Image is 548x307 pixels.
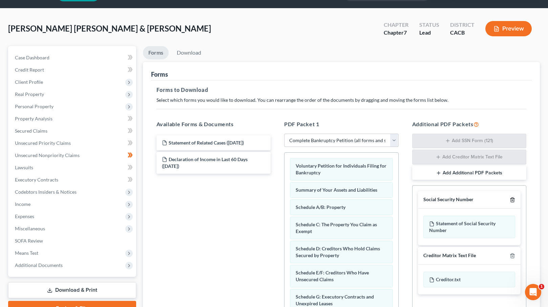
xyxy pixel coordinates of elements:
[419,21,439,29] div: Status
[9,137,136,149] a: Unsecured Priority Claims
[384,21,408,29] div: Chapter
[171,46,207,59] a: Download
[9,125,136,137] a: Secured Claims
[15,55,49,60] span: Case Dashboard
[151,70,168,78] div: Forms
[162,156,248,169] span: Declaration of Income in Last 60 Days ([DATE])
[9,113,136,125] a: Property Analysis
[15,262,63,268] span: Additional Documents
[284,120,399,128] h5: PDF Packet 1
[15,250,38,256] span: Means Test
[156,97,527,103] p: Select which forms you would like to download. You can rearrange the order of the documents by dr...
[9,235,136,247] a: SOFA Review
[404,29,407,36] span: 7
[15,79,43,85] span: Client Profile
[296,187,377,193] span: Summary of Your Assets and Liabilities
[423,252,476,259] div: Creditor Matrix Text File
[412,150,527,165] button: Add Creditor Matrix Text File
[423,216,515,238] div: Statement of Social Security Number
[450,21,475,29] div: District
[15,152,80,158] span: Unsecured Nonpriority Claims
[15,238,43,244] span: SOFA Review
[412,120,527,128] h5: Additional PDF Packets
[296,294,374,306] span: Schedule G: Executory Contracts and Unexpired Leases
[9,174,136,186] a: Executory Contracts
[9,149,136,161] a: Unsecured Nonpriority Claims
[423,272,515,287] div: Creditor.txt
[525,284,541,300] iframe: Intercom live chat
[296,163,386,175] span: Voluntary Petition for Individuals Filing for Bankruptcy
[15,140,71,146] span: Unsecured Priority Claims
[156,86,527,94] h5: Forms to Download
[419,29,439,37] div: Lead
[15,103,54,109] span: Personal Property
[15,189,77,195] span: Codebtors Insiders & Notices
[9,64,136,76] a: Credit Report
[485,21,532,36] button: Preview
[15,91,44,97] span: Real Property
[9,52,136,64] a: Case Dashboard
[15,116,52,121] span: Property Analysis
[15,201,30,207] span: Income
[296,246,380,258] span: Schedule D: Creditors Who Hold Claims Secured by Property
[15,213,34,219] span: Expenses
[15,165,33,170] span: Lawsuits
[9,161,136,174] a: Lawsuits
[450,29,475,37] div: CACB
[412,134,527,149] button: Add SSN Form (121)
[15,128,47,134] span: Secured Claims
[412,166,527,180] button: Add Additional PDF Packets
[296,204,345,210] span: Schedule A/B: Property
[15,177,58,183] span: Executory Contracts
[8,282,136,298] a: Download & Print
[156,120,271,128] h5: Available Forms & Documents
[15,67,44,73] span: Credit Report
[296,222,377,234] span: Schedule C: The Property You Claim as Exempt
[8,23,211,33] span: [PERSON_NAME] [PERSON_NAME] & [PERSON_NAME]
[384,29,408,37] div: Chapter
[143,46,169,59] a: Forms
[539,284,544,289] span: 1
[296,270,369,282] span: Schedule E/F: Creditors Who Have Unsecured Claims
[423,196,473,203] div: Social Security Number
[15,226,45,231] span: Miscellaneous
[169,140,244,146] span: Statement of Related Cases ([DATE])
